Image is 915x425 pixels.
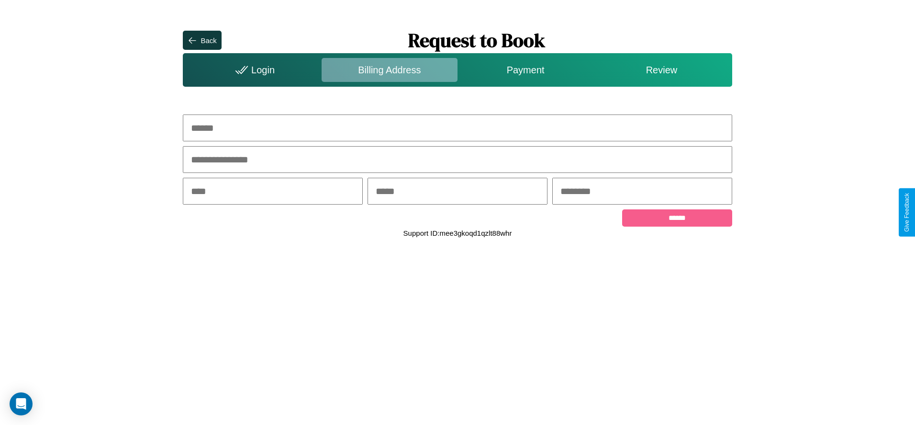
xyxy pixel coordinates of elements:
div: Give Feedback [904,193,910,232]
div: Review [593,58,729,82]
h1: Request to Book [222,27,732,53]
div: Open Intercom Messenger [10,392,33,415]
div: Payment [457,58,593,82]
button: Back [183,31,221,50]
p: Support ID: mee3gkoqd1qzlt88whr [403,227,512,240]
div: Back [201,36,216,45]
div: Billing Address [322,58,457,82]
div: Login [185,58,321,82]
